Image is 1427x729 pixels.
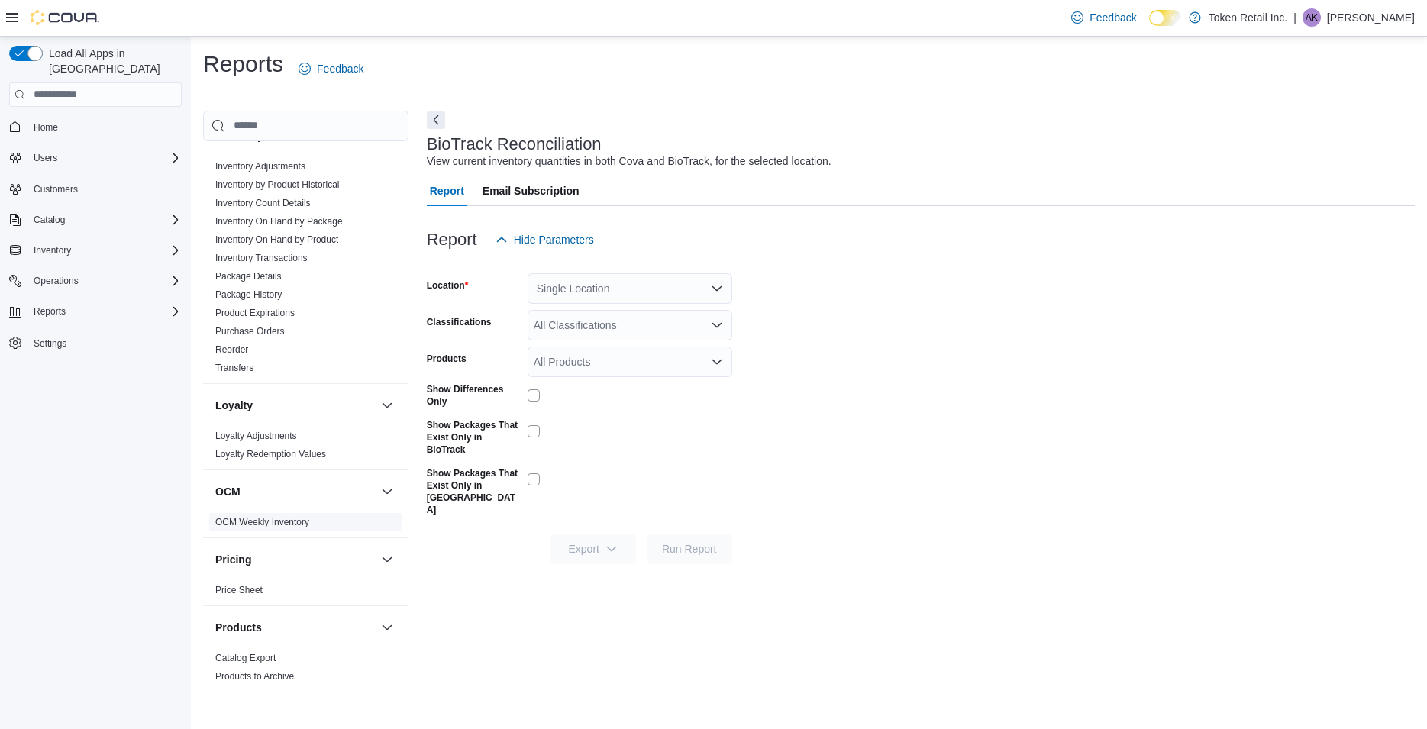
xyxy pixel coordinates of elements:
[427,353,467,365] label: Products
[215,585,263,595] a: Price Sheet
[215,484,241,499] h3: OCM
[27,334,73,353] a: Settings
[427,383,521,408] label: Show Differences Only
[27,241,182,260] span: Inventory
[215,363,253,373] a: Transfers
[27,149,63,167] button: Users
[215,653,276,663] a: Catalog Export
[427,467,521,516] label: Show Packages That Exist Only in [GEOGRAPHIC_DATA]
[203,49,283,79] h1: Reports
[27,211,182,229] span: Catalog
[215,344,248,356] span: Reorder
[3,240,188,261] button: Inventory
[215,215,343,227] span: Inventory On Hand by Package
[215,670,294,682] span: Products to Archive
[34,244,71,256] span: Inventory
[215,431,297,441] a: Loyalty Adjustments
[489,224,600,255] button: Hide Parameters
[27,333,182,352] span: Settings
[483,176,580,206] span: Email Subscription
[215,671,294,682] a: Products to Archive
[215,398,375,413] button: Loyalty
[27,211,71,229] button: Catalog
[550,534,636,564] button: Export
[215,198,311,208] a: Inventory Count Details
[427,419,521,456] label: Show Packages That Exist Only in BioTrack
[3,331,188,353] button: Settings
[27,272,85,290] button: Operations
[215,289,282,301] span: Package History
[1149,26,1150,27] span: Dark Mode
[215,584,263,596] span: Price Sheet
[203,581,408,605] div: Pricing
[1209,8,1288,27] p: Token Retail Inc.
[1327,8,1415,27] p: [PERSON_NAME]
[427,153,831,169] div: View current inventory quantities in both Cova and BioTrack, for the selected location.
[215,179,340,191] span: Inventory by Product Historical
[215,449,326,460] a: Loyalty Redemption Values
[215,270,282,282] span: Package Details
[647,534,732,564] button: Run Report
[215,197,311,209] span: Inventory Count Details
[662,541,717,556] span: Run Report
[215,652,276,664] span: Catalog Export
[215,448,326,460] span: Loyalty Redemption Values
[215,552,375,567] button: Pricing
[215,308,295,318] a: Product Expirations
[27,118,64,137] a: Home
[215,362,253,374] span: Transfers
[34,214,65,226] span: Catalog
[427,231,477,249] h3: Report
[27,302,72,321] button: Reports
[203,513,408,537] div: OCM
[427,279,469,292] label: Location
[215,517,309,527] a: OCM Weekly Inventory
[34,152,57,164] span: Users
[215,516,309,528] span: OCM Weekly Inventory
[215,161,305,172] a: Inventory Adjustments
[215,252,308,264] span: Inventory Transactions
[215,307,295,319] span: Product Expirations
[9,110,182,394] nav: Complex example
[215,179,340,190] a: Inventory by Product Historical
[215,271,282,282] a: Package Details
[560,534,627,564] span: Export
[27,302,182,321] span: Reports
[34,121,58,134] span: Home
[215,430,297,442] span: Loyalty Adjustments
[3,147,188,169] button: Users
[27,179,182,198] span: Customers
[427,111,445,129] button: Next
[378,550,396,569] button: Pricing
[1065,2,1142,33] a: Feedback
[215,325,285,337] span: Purchase Orders
[34,183,78,195] span: Customers
[430,176,464,206] span: Report
[3,270,188,292] button: Operations
[427,135,602,153] h3: BioTrack Reconciliation
[1149,10,1181,26] input: Dark Mode
[1303,8,1321,27] div: Ashish Kapoor
[215,552,251,567] h3: Pricing
[711,356,723,368] button: Open list of options
[215,620,262,635] h3: Products
[378,127,396,145] button: Inventory
[378,618,396,637] button: Products
[378,482,396,501] button: OCM
[215,216,343,227] a: Inventory On Hand by Package
[3,178,188,200] button: Customers
[317,61,363,76] span: Feedback
[34,305,66,318] span: Reports
[215,289,282,300] a: Package History
[27,180,84,198] a: Customers
[43,46,182,76] span: Load All Apps in [GEOGRAPHIC_DATA]
[27,272,182,290] span: Operations
[215,160,305,173] span: Inventory Adjustments
[31,10,99,25] img: Cova
[215,398,253,413] h3: Loyalty
[27,241,77,260] button: Inventory
[203,157,408,383] div: Inventory
[1306,8,1318,27] span: AK
[34,337,66,350] span: Settings
[215,253,308,263] a: Inventory Transactions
